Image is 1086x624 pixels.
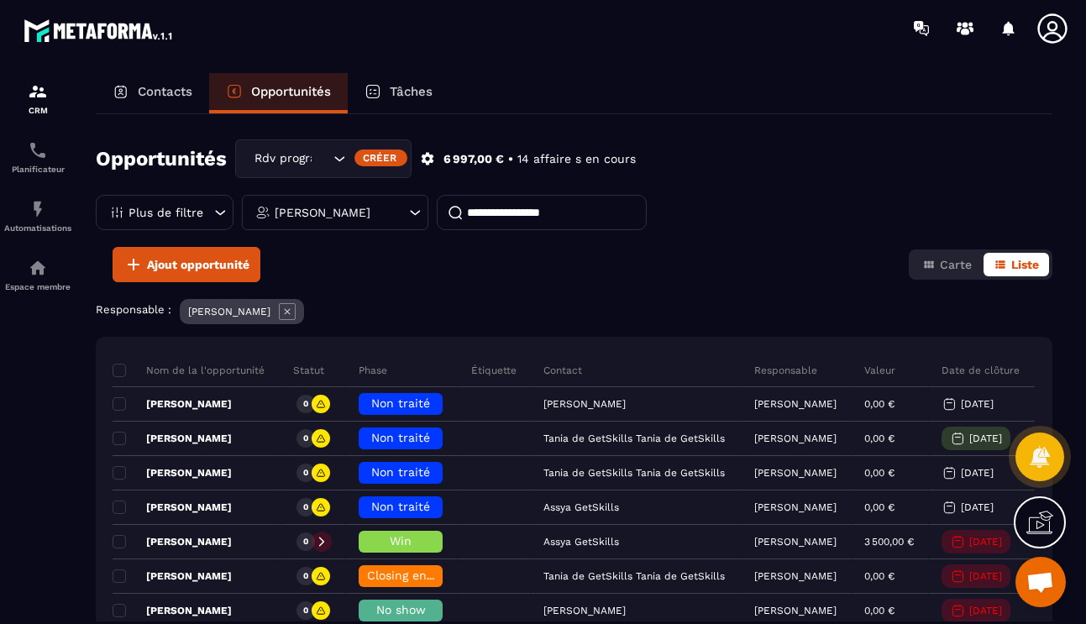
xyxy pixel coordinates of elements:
[4,106,71,115] p: CRM
[371,396,430,410] span: Non traité
[28,81,48,102] img: formation
[543,364,582,377] p: Contact
[754,605,837,616] p: [PERSON_NAME]
[303,398,308,410] p: 0
[371,465,430,479] span: Non traité
[96,142,227,176] h2: Opportunités
[969,536,1002,548] p: [DATE]
[209,73,348,113] a: Opportunités
[517,151,636,167] p: 14 affaire s en cours
[113,604,232,617] p: [PERSON_NAME]
[354,149,407,166] div: Créer
[471,364,517,377] p: Étiquette
[28,199,48,219] img: automations
[969,433,1002,444] p: [DATE]
[303,570,308,582] p: 0
[348,73,449,113] a: Tâches
[864,501,895,513] p: 0,00 €
[303,605,308,616] p: 0
[96,73,209,113] a: Contacts
[940,258,972,271] span: Carte
[138,84,192,99] p: Contacts
[293,364,324,377] p: Statut
[4,165,71,174] p: Planificateur
[113,397,232,411] p: [PERSON_NAME]
[4,245,71,304] a: automationsautomationsEspace membre
[371,431,430,444] span: Non traité
[864,536,914,548] p: 3 500,00 €
[275,207,370,218] p: [PERSON_NAME]
[864,398,895,410] p: 0,00 €
[754,433,837,444] p: [PERSON_NAME]
[113,432,232,445] p: [PERSON_NAME]
[303,433,308,444] p: 0
[113,466,232,480] p: [PERSON_NAME]
[4,186,71,245] a: automationsautomationsAutomatisations
[113,247,260,282] button: Ajout opportunité
[251,84,331,99] p: Opportunités
[961,501,994,513] p: [DATE]
[24,15,175,45] img: logo
[984,253,1049,276] button: Liste
[961,467,994,479] p: [DATE]
[250,149,312,168] span: Rdv programmé
[359,364,387,377] p: Phase
[371,500,430,513] span: Non traité
[390,84,433,99] p: Tâches
[390,534,412,548] span: Win
[864,467,895,479] p: 0,00 €
[113,501,232,514] p: [PERSON_NAME]
[754,467,837,479] p: [PERSON_NAME]
[303,467,308,479] p: 0
[235,139,412,178] div: Search for option
[864,605,895,616] p: 0,00 €
[864,570,895,582] p: 0,00 €
[864,433,895,444] p: 0,00 €
[754,570,837,582] p: [PERSON_NAME]
[942,364,1020,377] p: Date de clôture
[113,535,232,548] p: [PERSON_NAME]
[4,128,71,186] a: schedulerschedulerPlanificateur
[312,149,329,168] input: Search for option
[28,258,48,278] img: automations
[147,256,249,273] span: Ajout opportunité
[4,223,71,233] p: Automatisations
[754,364,817,377] p: Responsable
[969,570,1002,582] p: [DATE]
[508,151,513,167] p: •
[969,605,1002,616] p: [DATE]
[961,398,994,410] p: [DATE]
[28,140,48,160] img: scheduler
[113,364,265,377] p: Nom de la l'opportunité
[96,303,171,316] p: Responsable :
[129,207,203,218] p: Plus de filtre
[376,603,426,616] span: No show
[367,569,463,582] span: Closing en cours
[754,501,837,513] p: [PERSON_NAME]
[4,282,71,291] p: Espace membre
[188,306,270,317] p: [PERSON_NAME]
[754,398,837,410] p: [PERSON_NAME]
[864,364,895,377] p: Valeur
[754,536,837,548] p: [PERSON_NAME]
[303,501,308,513] p: 0
[443,151,504,167] p: 6 997,00 €
[1015,557,1066,607] a: Ouvrir le chat
[303,536,308,548] p: 0
[912,253,982,276] button: Carte
[4,69,71,128] a: formationformationCRM
[113,569,232,583] p: [PERSON_NAME]
[1011,258,1039,271] span: Liste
